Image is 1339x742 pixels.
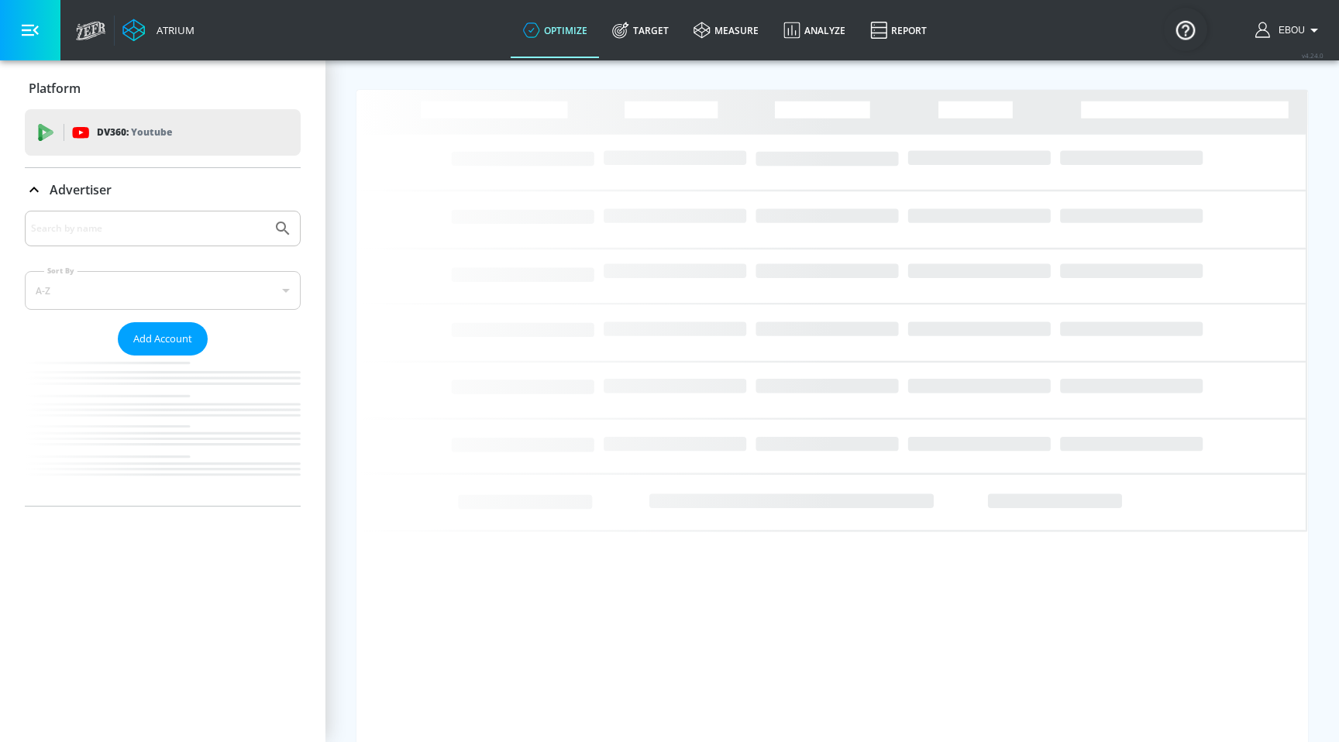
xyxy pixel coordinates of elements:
a: Analyze [771,2,858,58]
p: Platform [29,80,81,97]
div: Advertiser [25,211,301,506]
p: Advertiser [50,181,112,198]
a: Atrium [122,19,194,42]
a: measure [681,2,771,58]
nav: list of Advertiser [25,356,301,506]
button: Ebou [1255,21,1324,40]
a: optimize [511,2,600,58]
button: Open Resource Center [1164,8,1207,51]
a: Target [600,2,681,58]
p: DV360: [97,124,172,141]
span: Add Account [133,330,192,348]
div: Advertiser [25,168,301,211]
a: Report [858,2,939,58]
div: Atrium [150,23,194,37]
label: Sort By [44,266,77,276]
div: A-Z [25,271,301,310]
p: Youtube [131,124,172,140]
div: DV360: Youtube [25,109,301,156]
div: Platform [25,67,301,110]
button: Add Account [118,322,208,356]
input: Search by name [31,218,266,239]
span: v 4.24.0 [1302,51,1324,60]
span: login as: ebou.njie@zefr.com [1272,25,1305,36]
